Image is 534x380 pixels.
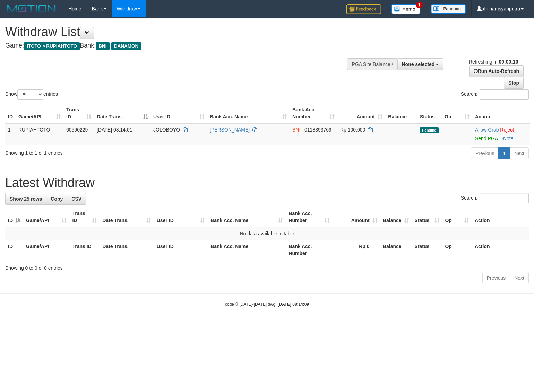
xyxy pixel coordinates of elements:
[63,103,94,123] th: Trans ID: activate to sort column ascending
[503,136,514,141] a: Note
[417,103,442,123] th: Status
[332,207,380,227] th: Amount: activate to sort column ascending
[5,193,46,205] a: Show 25 rows
[208,240,286,260] th: Bank Acc. Name
[471,147,499,159] a: Previous
[482,272,510,284] a: Previous
[10,196,42,202] span: Show 25 rows
[5,240,23,260] th: ID
[24,42,80,50] span: ITOTO > RUPIAHTOTO
[286,240,332,260] th: Bank Acc. Number
[500,127,514,133] a: Reject
[402,61,435,67] span: None selected
[472,123,530,145] td: ·
[150,103,207,123] th: User ID: activate to sort column ascending
[111,42,141,50] span: DANAMON
[207,103,290,123] th: Bank Acc. Name: activate to sort column ascending
[5,262,529,271] div: Showing 0 to 0 of 0 entries
[5,227,529,240] td: No data available in table
[225,302,309,307] small: code © [DATE]-[DATE] dwg |
[475,136,498,141] a: Send PGA
[23,240,69,260] th: Game/API
[469,65,524,77] a: Run Auto-Refresh
[5,123,16,145] td: 1
[304,127,331,133] span: Copy 0118393769 to clipboard
[97,127,132,133] span: [DATE] 08:14:01
[416,2,423,8] span: 1
[100,207,154,227] th: Date Trans.: activate to sort column ascending
[210,127,250,133] a: [PERSON_NAME]
[69,240,100,260] th: Trans ID
[66,127,88,133] span: 60590229
[510,272,529,284] a: Next
[154,207,208,227] th: User ID: activate to sort column ascending
[5,3,58,14] img: MOTION_logo.png
[475,127,499,133] a: Allow Grab
[420,127,439,133] span: Pending
[23,207,69,227] th: Game/API: activate to sort column ascending
[340,127,365,133] span: Rp 100.000
[442,103,472,123] th: Op: activate to sort column ascending
[475,127,500,133] span: ·
[5,103,16,123] th: ID
[380,240,412,260] th: Balance
[412,240,442,260] th: Status
[498,147,510,159] a: 1
[469,59,518,65] span: Refreshing in:
[412,207,442,227] th: Status: activate to sort column ascending
[94,103,150,123] th: Date Trans.: activate to sort column descending
[380,207,412,227] th: Balance: activate to sort column ascending
[153,127,180,133] span: JOLOBOYO
[347,58,397,70] div: PGA Site Balance /
[504,77,524,89] a: Stop
[100,240,154,260] th: Date Trans.
[480,193,529,203] input: Search:
[96,42,109,50] span: BNI
[472,240,529,260] th: Action
[480,89,529,100] input: Search:
[461,89,529,100] label: Search:
[461,193,529,203] label: Search:
[16,103,63,123] th: Game/API: activate to sort column ascending
[290,103,337,123] th: Bank Acc. Number: activate to sort column ascending
[442,240,472,260] th: Op
[5,25,349,39] h1: Withdraw List
[208,207,286,227] th: Bank Acc. Name: activate to sort column ascending
[388,126,414,133] div: - - -
[499,59,518,65] strong: 00:00:10
[472,103,530,123] th: Action
[391,4,421,14] img: Button%20Memo.svg
[431,4,466,14] img: panduan.png
[278,302,309,307] strong: [DATE] 08:14:09
[17,89,43,100] select: Showentries
[346,4,381,14] img: Feedback.jpg
[337,103,385,123] th: Amount: activate to sort column ascending
[5,176,529,190] h1: Latest Withdraw
[16,123,63,145] td: RUPIAHTOTO
[5,42,349,49] h4: Game: Bank:
[472,207,529,227] th: Action
[332,240,380,260] th: Rp 0
[5,89,58,100] label: Show entries
[397,58,443,70] button: None selected
[385,103,417,123] th: Balance
[292,127,300,133] span: BNI
[5,147,217,157] div: Showing 1 to 1 of 1 entries
[46,193,67,205] a: Copy
[286,207,332,227] th: Bank Acc. Number: activate to sort column ascending
[442,207,472,227] th: Op: activate to sort column ascending
[154,240,208,260] th: User ID
[67,193,86,205] a: CSV
[5,207,23,227] th: ID: activate to sort column descending
[510,147,529,159] a: Next
[69,207,100,227] th: Trans ID: activate to sort column ascending
[51,196,63,202] span: Copy
[71,196,81,202] span: CSV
